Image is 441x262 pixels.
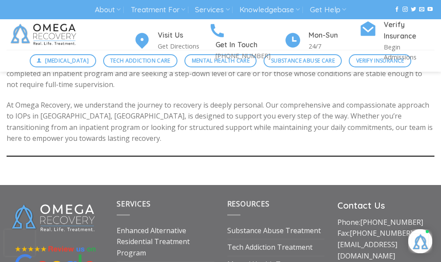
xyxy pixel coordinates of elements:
[419,7,424,13] a: Send us an email
[411,7,416,13] a: Follow on Twitter
[227,223,321,239] a: Substance Abuse Treatment
[208,21,284,61] a: Get In Touch [PHONE_NUMBER]
[195,2,229,18] a: Services
[337,217,434,262] p: Phone: Fax:
[310,2,346,18] a: Get Help
[359,19,434,62] a: Verify Insurance Begin Admissions
[215,51,284,61] p: [PHONE_NUMBER]
[30,54,96,67] a: [MEDICAL_DATA]
[103,54,178,67] a: Tech Addiction Care
[95,2,121,18] a: About
[360,217,423,227] a: [PHONE_NUMBER]
[158,41,208,51] p: Get Directions
[110,56,170,65] span: Tech Addiction Care
[117,223,214,262] a: Enhanced Alternative Residential Treatment Program
[131,2,185,18] a: Treatment For
[158,30,208,41] h4: Visit Us
[309,30,359,41] h4: Mon-Sun
[394,7,399,13] a: Follow on Facebook
[240,2,300,18] a: Knowledgebase
[227,199,270,209] span: Resources
[215,39,284,51] h4: Get In Touch
[117,199,150,209] span: Services
[45,56,89,65] span: [MEDICAL_DATA]
[7,19,83,50] img: Omega Recovery
[7,100,434,144] p: At Omega Recovery, we understand the journey to recovery is deeply personal. Our comprehensive an...
[384,19,434,42] h4: Verify Insurance
[337,240,397,261] a: [EMAIL_ADDRESS][DOMAIN_NAME]
[133,30,208,51] a: Visit Us Get Directions
[337,200,385,211] strong: Contact Us
[4,230,35,256] iframe: reCAPTCHA
[384,42,434,62] p: Begin Admissions
[350,228,413,238] a: [PHONE_NUMBER]
[427,7,433,13] a: Follow on YouTube
[403,7,408,13] a: Follow on Instagram
[309,41,359,51] p: 24/7
[227,239,313,256] a: Tech Addiction Treatment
